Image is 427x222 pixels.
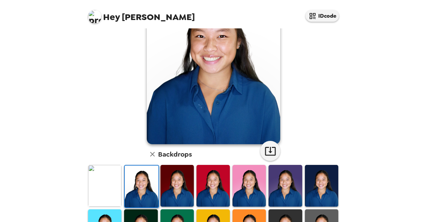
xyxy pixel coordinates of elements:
span: [PERSON_NAME] [88,7,195,22]
span: Hey [103,11,120,23]
h6: Backdrops [158,149,192,160]
img: profile pic [88,10,101,23]
img: Original [88,165,121,207]
button: IDcode [306,10,339,22]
